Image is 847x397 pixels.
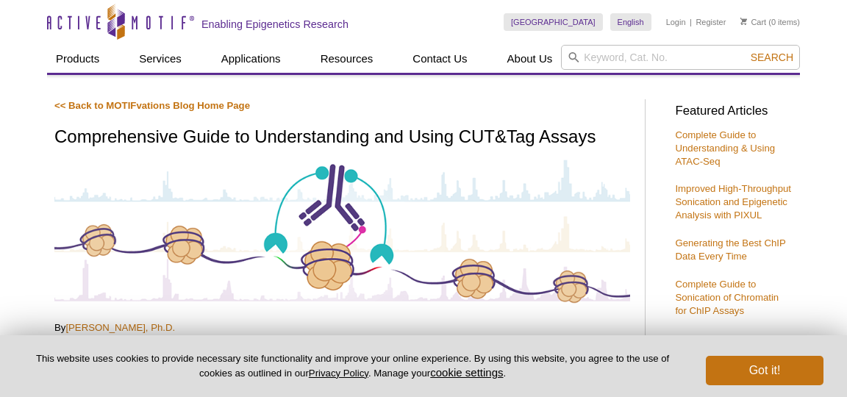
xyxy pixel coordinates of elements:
[312,45,382,73] a: Resources
[498,45,562,73] a: About Us
[24,352,682,380] p: This website uses cookies to provide necessary site functionality and improve your online experie...
[675,129,775,167] a: Complete Guide to Understanding & Using ATAC-Seq
[675,183,791,221] a: Improved High-Throughput Sonication and Epigenetic Analysis with PIXUL
[675,105,793,118] h3: Featured Articles
[740,18,747,25] img: Your Cart
[54,100,250,111] a: << Back to MOTIFvations Blog Home Page
[751,51,793,63] span: Search
[212,45,290,73] a: Applications
[690,13,692,31] li: |
[706,356,823,385] button: Got it!
[696,17,726,27] a: Register
[47,45,108,73] a: Products
[675,237,785,262] a: Generating the Best ChIP Data Every Time
[610,13,651,31] a: English
[740,13,800,31] li: (0 items)
[666,17,686,27] a: Login
[130,45,190,73] a: Services
[54,127,630,149] h1: Comprehensive Guide to Understanding and Using CUT&Tag Assays
[675,333,789,357] a: Reversing Your Epigenetic Age
[65,322,175,333] a: [PERSON_NAME], Ph.D.
[740,17,766,27] a: Cart
[201,18,349,31] h2: Enabling Epigenetics Research
[746,51,798,64] button: Search
[504,13,603,31] a: [GEOGRAPHIC_DATA]
[430,366,503,379] button: cookie settings
[675,279,779,316] a: Complete Guide to Sonication of Chromatin for ChIP Assays
[309,368,368,379] a: Privacy Policy
[54,157,630,304] img: Antibody-Based Tagmentation Notes
[404,45,476,73] a: Contact Us
[54,321,630,335] p: By
[561,45,800,70] input: Keyword, Cat. No.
